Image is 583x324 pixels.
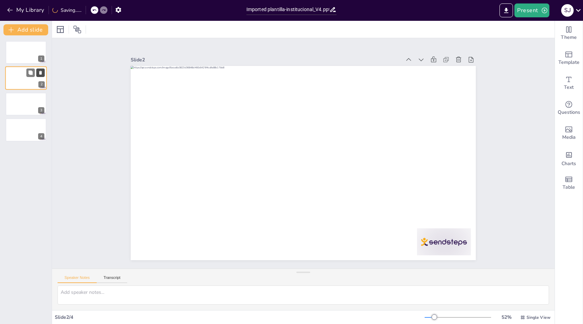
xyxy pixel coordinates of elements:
div: 2 [38,82,45,88]
button: Present [514,3,549,17]
span: Media [562,134,576,141]
div: Add ready made slides [555,46,583,71]
div: 4 [6,118,46,141]
div: 52 % [498,314,515,321]
span: Template [558,59,580,66]
span: Single View [527,315,550,320]
div: Get real-time input from your audience [555,96,583,121]
button: S J [561,3,574,17]
button: My Library [5,5,47,16]
span: Text [564,84,574,91]
button: Transcript [97,275,128,283]
div: Saving...... [52,7,81,14]
div: 1 [6,41,46,64]
div: Add a table [555,171,583,196]
button: Speaker Notes [58,275,97,283]
span: Theme [561,34,577,41]
div: 3 [38,107,44,113]
div: Add charts and graphs [555,146,583,171]
div: Layout [55,24,66,35]
button: Export to PowerPoint [499,3,513,17]
button: Delete Slide [36,69,45,77]
span: Position [73,25,81,34]
div: 4 [38,133,44,139]
span: Questions [558,109,580,116]
div: 2 [5,67,47,90]
button: Add slide [3,24,48,35]
div: Change the overall theme [555,21,583,46]
div: Add images, graphics, shapes or video [555,121,583,146]
div: Add text boxes [555,71,583,96]
div: S J [561,4,574,17]
div: Slide 2 / 4 [55,314,425,321]
span: Charts [562,160,576,168]
input: Insert title [246,5,329,15]
div: 3 [6,93,46,116]
button: Duplicate Slide [26,69,35,77]
div: 1 [38,56,44,62]
span: Table [563,184,575,191]
div: Slide 2 [131,57,401,63]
